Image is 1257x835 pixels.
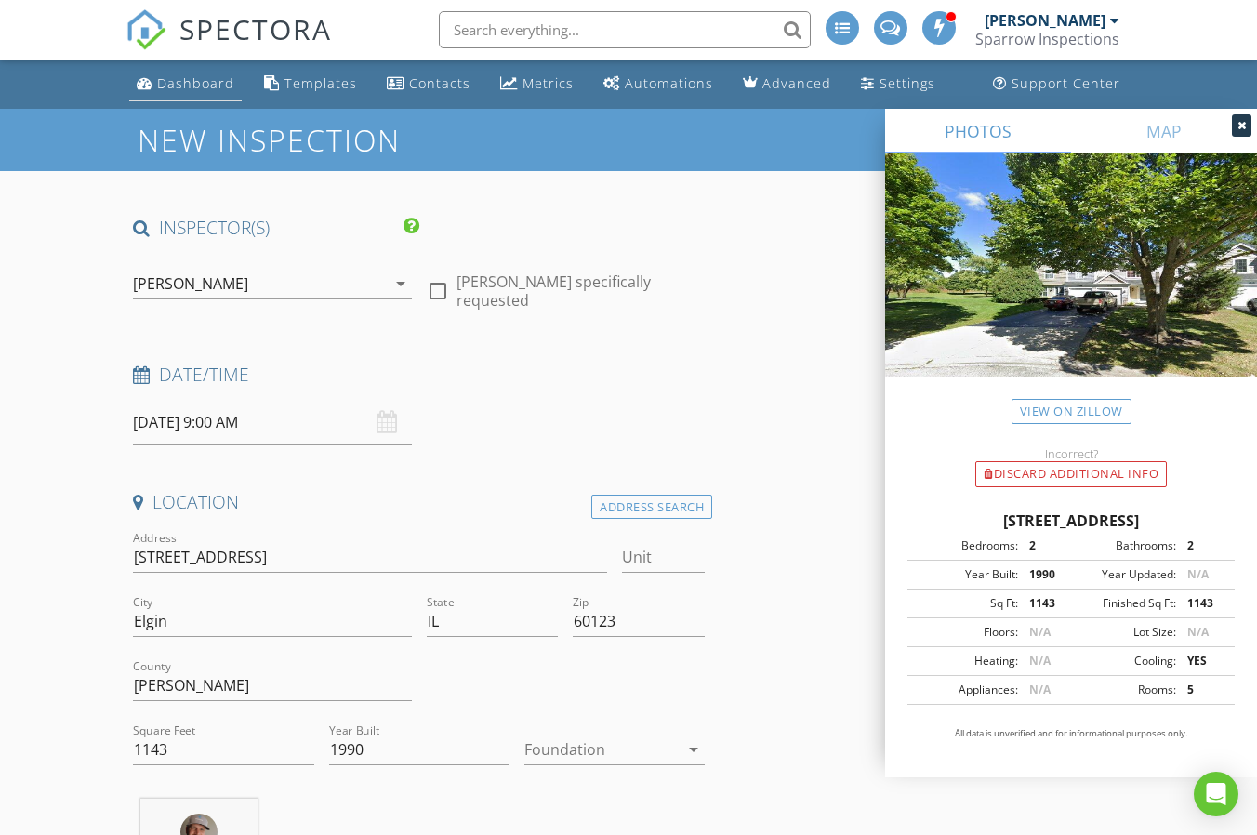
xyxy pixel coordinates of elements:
a: Advanced [735,67,839,101]
div: Sq Ft: [913,595,1018,612]
div: Year Updated: [1071,566,1176,583]
span: N/A [1187,624,1209,640]
div: [PERSON_NAME] [133,275,248,292]
span: N/A [1029,624,1051,640]
a: Automations (Advanced) [596,67,721,101]
div: YES [1176,653,1229,669]
input: Search everything... [439,11,811,48]
a: Settings [853,67,943,101]
div: Address Search [591,495,712,520]
a: Dashboard [129,67,242,101]
a: Templates [257,67,364,101]
h4: Date/Time [133,363,705,387]
div: Bedrooms: [913,537,1018,554]
span: N/A [1029,653,1051,669]
div: Cooling: [1071,653,1176,669]
i: arrow_drop_down [682,738,705,761]
div: Floors: [913,624,1018,641]
div: Settings [880,74,935,92]
div: [STREET_ADDRESS] [907,510,1235,532]
div: Bathrooms: [1071,537,1176,554]
div: 5 [1176,682,1229,698]
a: View on Zillow [1012,399,1131,424]
img: streetview [885,153,1257,421]
div: Automations [625,74,713,92]
i: arrow_drop_down [390,272,412,295]
a: PHOTOS [885,109,1071,153]
div: 2 [1018,537,1071,554]
div: 1990 [1018,566,1071,583]
span: N/A [1029,682,1051,697]
a: MAP [1071,109,1257,153]
div: Advanced [762,74,831,92]
div: [PERSON_NAME] [985,11,1105,30]
h4: INSPECTOR(S) [133,216,418,240]
div: Templates [284,74,357,92]
div: Sparrow Inspections [975,30,1119,48]
div: Contacts [409,74,470,92]
div: Dashboard [157,74,234,92]
div: 1143 [1018,595,1071,612]
div: Lot Size: [1071,624,1176,641]
div: Rooms: [1071,682,1176,698]
h1: New Inspection [138,124,549,156]
label: [PERSON_NAME] specifically requested [456,272,705,310]
div: 1143 [1176,595,1229,612]
p: All data is unverified and for informational purposes only. [907,727,1235,740]
span: SPECTORA [179,9,332,48]
div: Discard Additional info [975,461,1167,487]
div: Year Built: [913,566,1018,583]
h4: Location [133,490,705,514]
a: Contacts [379,67,478,101]
div: Appliances: [913,682,1018,698]
div: 2 [1176,537,1229,554]
a: SPECTORA [126,25,332,64]
div: Support Center [1012,74,1120,92]
div: Metrics [523,74,574,92]
input: Select date [133,400,411,445]
div: Open Intercom Messenger [1194,772,1238,816]
a: Metrics [493,67,581,101]
a: Support Center [986,67,1128,101]
div: Incorrect? [885,446,1257,461]
div: Heating: [913,653,1018,669]
img: The Best Home Inspection Software - Spectora [126,9,166,50]
div: Finished Sq Ft: [1071,595,1176,612]
span: N/A [1187,566,1209,582]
